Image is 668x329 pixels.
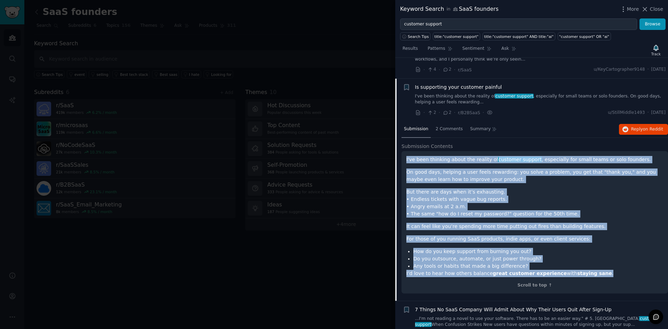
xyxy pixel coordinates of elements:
[620,6,639,13] button: More
[641,6,663,13] button: Close
[627,6,639,13] span: More
[406,188,663,218] p: But there are days when it’s exhausting. • Endless tickets with vague bug reports. • Angry emails...
[493,271,567,276] strong: great customer experience
[413,263,663,270] li: Any tools or habits that made a big difference?
[406,169,663,183] p: On good days, helping a user feels rewarding: you solve a problem, you get that "thank you," and ...
[483,109,484,116] span: ·
[577,271,612,276] strong: staying sane
[413,248,663,255] li: How do you keep support from burning you out?
[406,282,663,289] div: Scroll to top ↑
[439,109,440,116] span: ·
[647,110,649,116] span: ·
[439,66,440,73] span: ·
[425,43,455,57] a: Patterns
[406,270,663,277] p: I’d love to hear how others balance with .
[401,143,453,150] span: Submission Contents
[619,124,668,135] button: Replyon Reddit
[651,66,666,73] span: [DATE]
[458,110,480,115] span: r/B2BSaaS
[415,84,502,91] a: Is supporting your customer painful
[594,66,645,73] span: u/KeyCartographer9148
[498,157,542,162] span: customer support
[427,66,436,73] span: 4
[499,43,519,57] a: Ask
[470,126,491,132] span: Summary
[454,109,455,116] span: ·
[484,34,554,39] div: title:"customer support" AND title:"ai"
[443,110,451,116] span: 2
[651,52,661,56] div: Track
[428,46,445,52] span: Patterns
[400,43,420,57] a: Results
[423,66,425,73] span: ·
[443,66,451,73] span: 2
[406,235,663,243] p: For those of you running SaaS products, indie apps, or even client services:
[413,255,663,263] li: Do you outsource, automate, or just power through?
[643,127,663,132] span: on Reddit
[427,110,436,116] span: 2
[446,6,450,13] span: in
[415,316,666,328] a: ...I'm not reading a novel to use your software. There has to be an easier way." # 5. [GEOGRAPHIC...
[415,306,612,313] a: 7 Things No SaaS Company Will Admit About Why Their Users Quit After Sign-Up
[649,43,663,57] button: Track
[639,18,666,30] button: Browse
[436,126,463,132] span: 2 Comments
[631,126,663,133] span: Reply
[608,110,645,116] span: u/StillMiddle1493
[400,32,430,40] button: Search Tips
[435,34,479,39] div: title:"customer support"
[415,93,666,105] a: I've been thinking about the reality ofcustomer support, especially for small teams or solo found...
[651,110,666,116] span: [DATE]
[433,32,480,40] a: title:"customer support"
[483,32,555,40] a: title:"customer support" AND title:"ai"
[406,223,663,230] p: It can feel like you’re spending more time putting out fires than building features.
[495,94,534,99] span: customer support
[454,66,455,73] span: ·
[501,46,509,52] span: Ask
[423,109,425,116] span: ·
[400,5,499,14] div: Keyword Search SaaS founders
[650,6,663,13] span: Close
[462,46,484,52] span: Sentiment
[403,46,418,52] span: Results
[460,43,494,57] a: Sentiment
[559,34,609,39] div: "customer support" OR "ai"
[408,34,429,39] span: Search Tips
[400,18,637,30] input: Try a keyword related to your business
[404,126,428,132] span: Submission
[406,156,663,163] p: I've been thinking about the reality of , especially for small teams or solo founders.
[647,66,649,73] span: ·
[558,32,611,40] a: "customer support" OR "ai"
[458,68,472,72] span: r/SaaS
